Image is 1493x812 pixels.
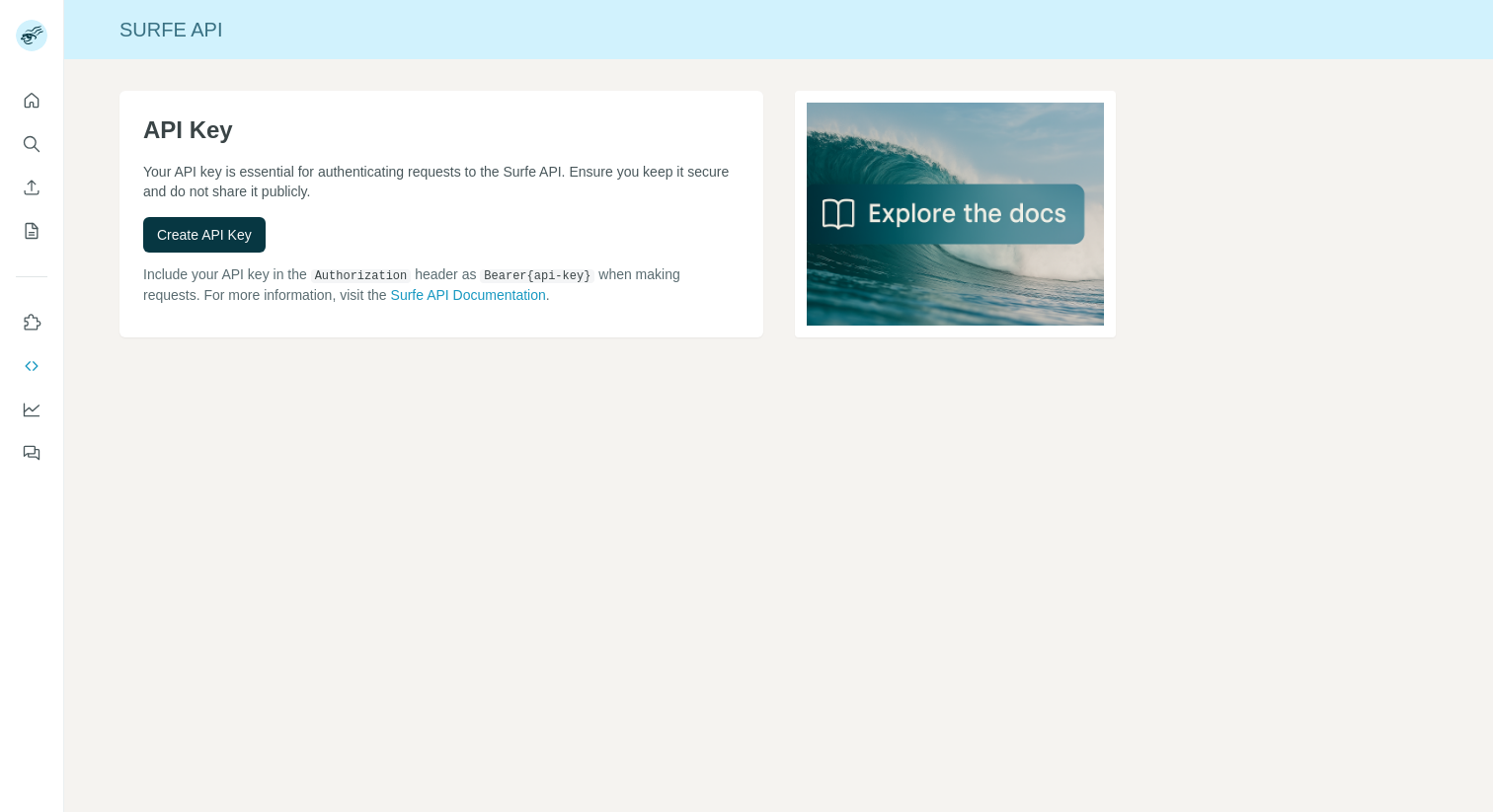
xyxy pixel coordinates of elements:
a: Surfe API Documentation [391,287,546,303]
button: Create API Key [143,217,266,253]
button: Dashboard [16,392,47,427]
button: Enrich CSV [16,170,47,205]
p: Your API key is essential for authenticating requests to the Surfe API. Ensure you keep it secure... [143,162,740,201]
button: Feedback [16,435,47,471]
button: Use Surfe API [16,348,47,384]
button: Quick start [16,83,47,118]
div: Surfe API [64,16,1493,43]
code: Authorization [311,269,412,283]
p: Include your API key in the header as when making requests. For more information, visit the . [143,264,740,305]
button: My lists [16,213,47,249]
button: Use Surfe on LinkedIn [16,305,47,340]
span: Create API Key [157,225,252,245]
code: Bearer {api-key} [480,269,594,283]
h1: API Key [143,114,740,146]
button: Search [16,126,47,162]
